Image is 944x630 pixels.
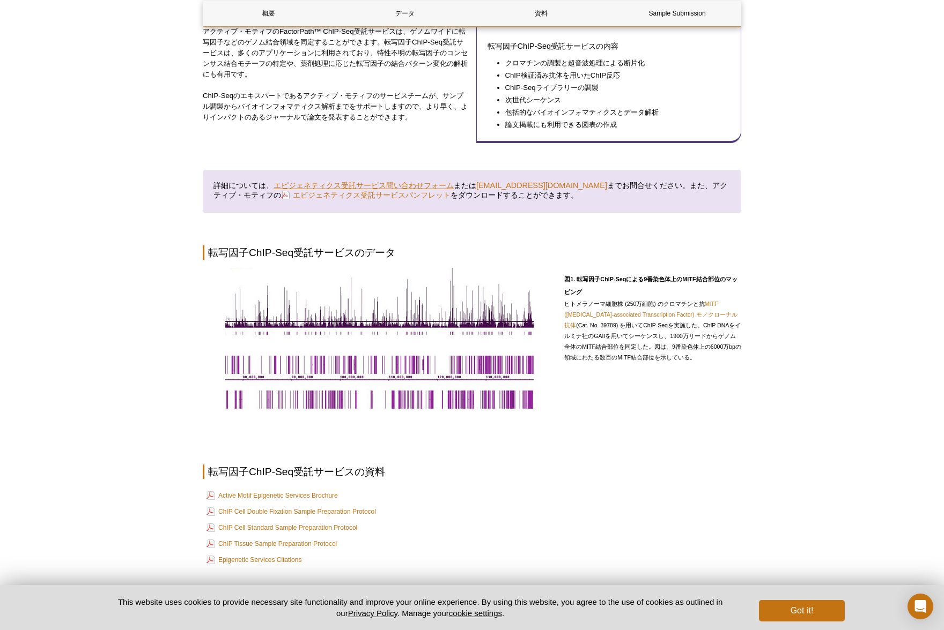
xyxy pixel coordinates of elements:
a: エピジェネティクス受託サービス問い合わせフォーム [274,181,454,190]
span: ヒトメラノーマ細胞株 (250万細胞) のクロマチンと抗 (Cat. No. 39789) を用いてChIP-Seqを実施した。ChIP DNAをイルミナ社のGAIIを用いてシーケンスし、190... [564,301,741,361]
a: Sample Submission [612,1,742,26]
h3: 図1. 転写因子ChIP-Seqによる9番染色体上のMITF結合部位のマッピング [564,269,741,298]
a: ChIP Tissue Sample Preparation Protocol [206,537,337,550]
li: 包括的なバイオインフォマティクスとデータ解析 [505,107,720,118]
a: Privacy Policy [348,609,397,618]
h2: 転写因子ChIP-Seq受託サービスのデータ [203,245,741,260]
li: 論文掲載にも利用できる図表の作成 [505,119,720,130]
li: ChIP-Seqライブラリーの調製 [505,82,720,93]
a: ChIP Cell Double Fixation Sample Preparation Protocol [206,505,376,518]
a: Epigenetic Services Citations [206,553,301,566]
button: Got it! [759,600,845,621]
li: 次世代シーケンス [505,95,720,106]
a: ChIP Cell Standard Sample Preparation Protocol [206,521,357,534]
h2: 転写因子ChIP-Seq受託サービスの資料 [203,464,741,479]
a: データ [340,1,470,26]
p: アクティブ・モティフのFactorPath™ ChIP-Seq受託サービスは、ゲノムワイドに転写因子などのゲノム結合領域を同定することができます。転写因子ChIP-Seq受託サービスは、多くのア... [203,26,468,80]
a: 概要 [203,1,334,26]
button: cookie settings [449,609,502,618]
h4: 詳細については、 または までお問合せください。また、アクティブ・モティフの をダウンロードすることができます。 [213,181,731,200]
h3: 転写因子ChIP-Seq受託サービスの内容 [488,40,731,52]
p: ChIP-Seqのエキスパートであるアクティブ・モティフのサービスチームが、サンプル調製からバイオインフォマティクス解析までをサポートしますので、より早く、よりインパクトのあるジャーナルで論文を... [203,91,468,123]
img: ChIP-Seq data generated by Active Motif Epigenetic Services maps hundreds of MITF binding sites a... [225,268,534,410]
a: エピジェネティクス受託サービスパンフレット [281,189,451,201]
li: ChIP検証済み抗体を用いたChIP反応 [505,70,720,81]
a: MITF ([MEDICAL_DATA]-associated Transcription Factor) モノクローナル抗体 [564,301,737,328]
a: [EMAIL_ADDRESS][DOMAIN_NAME] [476,181,607,190]
div: Open Intercom Messenger [908,594,933,619]
li: クロマチンの調製と超音波処理による断片化 [505,58,720,69]
a: 資料 [476,1,606,26]
p: This website uses cookies to provide necessary site functionality and improve your online experie... [99,596,741,619]
a: Active Motif Epigenetic Services Brochure [206,489,338,502]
